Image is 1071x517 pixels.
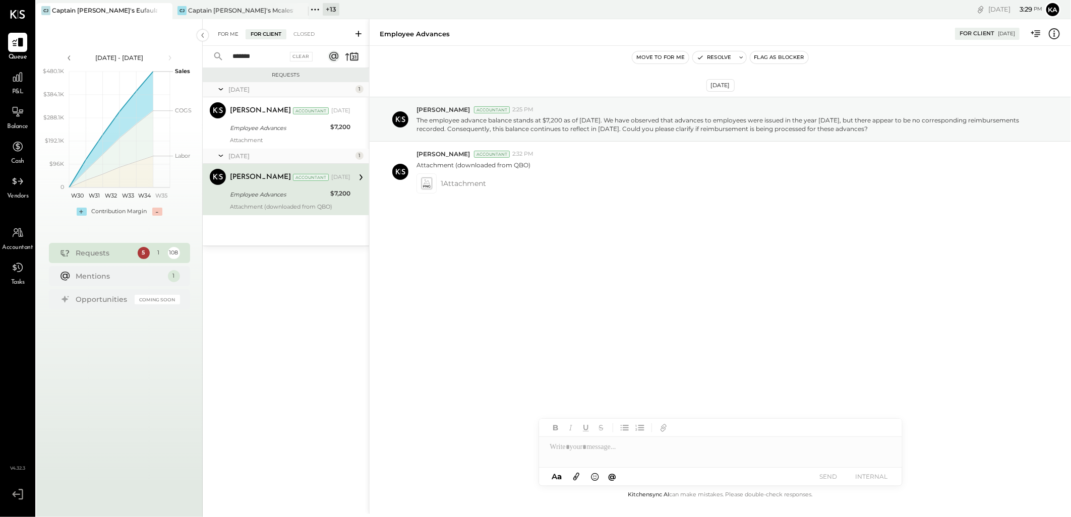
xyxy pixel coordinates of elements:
div: 5 [138,247,150,259]
button: Bold [549,421,562,434]
div: $7,200 [330,122,350,132]
div: Closed [288,29,320,39]
div: [DATE] [228,152,353,160]
p: Attachment (downloaded from QBO) [416,161,530,169]
button: Strikethrough [594,421,608,434]
div: [PERSON_NAME] [230,106,291,116]
a: Balance [1,102,35,132]
text: W34 [138,192,151,199]
span: Accountant [3,243,33,252]
div: Accountant [293,174,329,181]
span: 2:32 PM [512,150,533,158]
text: 0 [61,183,64,190]
text: Labor [175,152,190,159]
div: Captain [PERSON_NAME]'s Mcalestar [188,6,293,15]
button: Aa [549,471,565,482]
span: a [557,472,562,481]
div: Captain [PERSON_NAME]'s Eufaula [52,6,157,15]
div: Attachment [230,137,350,144]
button: Flag as Blocker [750,51,808,63]
button: Ka [1045,2,1061,18]
div: Employee Advances [380,29,450,39]
div: For Client [960,30,994,38]
span: 1 Attachment [441,173,486,193]
div: Contribution Margin [92,208,147,216]
span: P&L [12,88,24,97]
text: $96K [49,160,64,167]
div: [DATE] - [DATE] [77,53,162,62]
button: SEND [808,470,849,483]
div: Requests [76,248,133,258]
div: 1 [355,85,364,93]
div: Accountant [293,107,329,114]
div: Requests [208,72,364,79]
div: [DATE] [998,30,1015,37]
div: Coming Soon [135,295,180,304]
span: Cash [11,157,24,166]
div: 108 [168,247,180,259]
div: Employee Advances [230,189,327,200]
div: For Client [246,29,286,39]
a: Vendors [1,172,35,201]
span: Balance [7,122,28,132]
span: [PERSON_NAME] [416,150,470,158]
button: Resolve [693,51,735,63]
a: Tasks [1,258,35,287]
text: W30 [71,192,84,199]
div: For Me [213,29,244,39]
div: Employee Advances [230,123,327,133]
div: Attachment (downloaded from QBO) [230,203,350,210]
button: INTERNAL [852,470,892,483]
div: 1 [168,270,180,282]
div: Accountant [474,106,510,113]
span: Vendors [7,192,29,201]
div: + [77,208,87,216]
text: W33 [122,192,134,199]
div: Accountant [474,151,510,158]
button: Italic [564,421,577,434]
a: P&L [1,68,35,97]
text: $384.1K [43,91,64,98]
div: [DATE] [331,107,350,115]
span: @ [608,472,616,481]
div: [DATE] [331,173,350,181]
text: Sales [175,68,190,75]
p: The employee advance balance stands at $7,200 as of [DATE]. We have observed that advances to emp... [416,116,1031,133]
div: [DATE] [706,79,735,92]
a: Accountant [1,223,35,252]
div: CJ [177,6,187,15]
div: CJ [41,6,50,15]
text: COGS [175,107,192,114]
div: Clear [290,52,313,61]
text: $288.1K [43,114,64,121]
span: 2:25 PM [512,106,533,114]
button: Ordered List [633,421,646,434]
div: + 13 [323,3,339,16]
button: Underline [579,421,592,434]
button: Move to for me [632,51,689,63]
button: Add URL [657,421,670,434]
text: $192.1K [45,137,64,144]
span: Tasks [11,278,25,287]
div: $7,200 [330,188,350,199]
div: [DATE] [988,5,1042,14]
text: $480.1K [43,68,64,75]
button: Unordered List [618,421,631,434]
div: Opportunities [76,294,130,304]
div: copy link [976,4,986,15]
div: 1 [355,152,364,160]
button: @ [605,470,619,483]
div: - [152,208,162,216]
span: Queue [9,53,27,62]
text: W31 [89,192,100,199]
span: [PERSON_NAME] [416,105,470,114]
a: Cash [1,137,35,166]
div: Mentions [76,271,163,281]
text: W32 [105,192,117,199]
div: [DATE] [228,85,353,94]
a: Queue [1,33,35,62]
div: 1 [153,247,165,259]
div: [PERSON_NAME] [230,172,291,182]
text: W35 [155,192,167,199]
